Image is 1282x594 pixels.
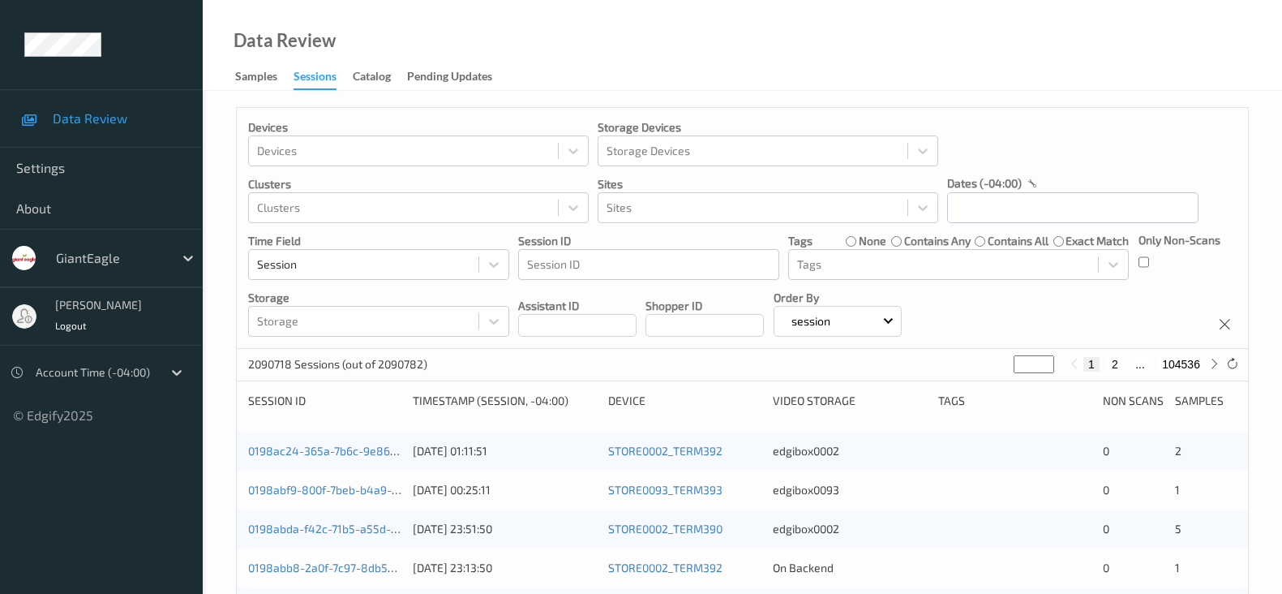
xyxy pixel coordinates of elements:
[947,175,1022,192] p: dates (-04:00)
[1107,357,1123,372] button: 2
[353,68,391,88] div: Catalog
[1065,233,1129,249] label: exact match
[608,393,761,409] div: Device
[248,176,589,192] p: Clusters
[859,233,886,249] label: none
[413,443,597,459] div: [DATE] 01:11:51
[1083,357,1100,372] button: 1
[608,483,722,497] a: STORE0093_TERM393
[413,393,597,409] div: Timestamp (Session, -04:00)
[413,521,597,537] div: [DATE] 23:51:50
[598,176,938,192] p: Sites
[294,66,353,90] a: Sessions
[248,119,589,136] p: Devices
[773,560,926,576] div: On Backend
[248,444,470,458] a: 0198ac24-365a-7b6c-9e86-eaa7f524a50a
[988,233,1048,249] label: contains all
[1175,522,1181,536] span: 5
[413,560,597,576] div: [DATE] 23:13:50
[1138,232,1220,248] p: Only Non-Scans
[1175,561,1180,575] span: 1
[234,32,336,49] div: Data Review
[353,66,407,88] a: Catalog
[248,522,469,536] a: 0198abda-f42c-71b5-a55d-6950ee0e0266
[1103,444,1109,458] span: 0
[1175,393,1237,409] div: Samples
[1103,561,1109,575] span: 0
[608,522,722,536] a: STORE0002_TERM390
[235,68,277,88] div: Samples
[294,68,337,90] div: Sessions
[786,313,836,329] p: session
[788,233,813,249] p: Tags
[608,444,722,458] a: STORE0002_TERM392
[407,68,492,88] div: Pending Updates
[235,66,294,88] a: Samples
[248,233,509,249] p: Time Field
[518,298,637,314] p: Assistant ID
[1103,522,1109,536] span: 0
[645,298,764,314] p: Shopper ID
[1130,357,1150,372] button: ...
[938,393,1091,409] div: Tags
[248,561,466,575] a: 0198abb8-2a0f-7c97-8db5-901840e5fb10
[1103,483,1109,497] span: 0
[248,393,401,409] div: Session ID
[773,521,926,537] div: edgibox0002
[518,233,779,249] p: Session ID
[773,482,926,498] div: edgibox0093
[1175,444,1181,458] span: 2
[407,66,508,88] a: Pending Updates
[774,290,902,306] p: Order By
[1103,393,1164,409] div: Non Scans
[773,393,926,409] div: Video Storage
[773,443,926,459] div: edgibox0002
[904,233,971,249] label: contains any
[413,482,597,498] div: [DATE] 00:25:11
[1175,483,1180,497] span: 1
[248,290,509,306] p: Storage
[608,561,722,575] a: STORE0002_TERM392
[598,119,938,136] p: Storage Devices
[248,356,427,372] p: 2090718 Sessions (out of 2090782)
[1157,357,1205,372] button: 104536
[248,483,468,497] a: 0198abf9-800f-7beb-b4a9-1caf845b4083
